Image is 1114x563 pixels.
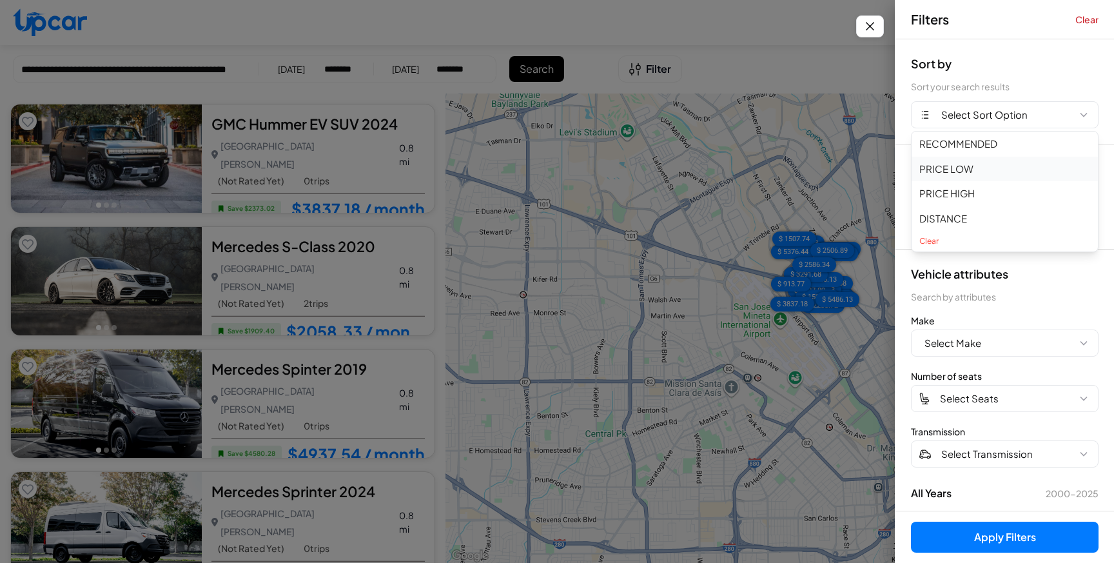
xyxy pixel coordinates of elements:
div: Number of seats [911,370,1099,382]
button: PRICE HIGH [912,181,1098,206]
span: Select Transmission [941,447,1033,462]
button: Select Transmission [911,440,1099,468]
span: Filters [911,10,949,28]
button: PRICE LOW [912,157,1098,182]
div: Search by attributes [911,290,1099,304]
span: 2000 - 2025 [1046,487,1099,500]
div: Make [911,314,1099,327]
button: Select Seats [911,385,1099,412]
button: Clear [912,231,1098,252]
span: Select Make [924,336,981,351]
button: DISTANCE [912,206,1098,232]
div: Sort your search results [911,80,1099,94]
div: Transmission [911,425,1099,438]
button: Clear [1075,13,1099,26]
span: Select Seats [940,391,999,406]
span: Select Sort Option [941,108,1028,123]
span: All Years [911,486,952,501]
button: Select Make [911,330,1099,357]
button: Apply Filters [911,522,1099,553]
div: Sort by [911,55,1099,72]
button: Select Sort Option [911,101,1099,128]
div: Vehicle attributes [911,265,1099,282]
button: Close filters [856,15,884,37]
button: RECOMMENDED [912,132,1098,157]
